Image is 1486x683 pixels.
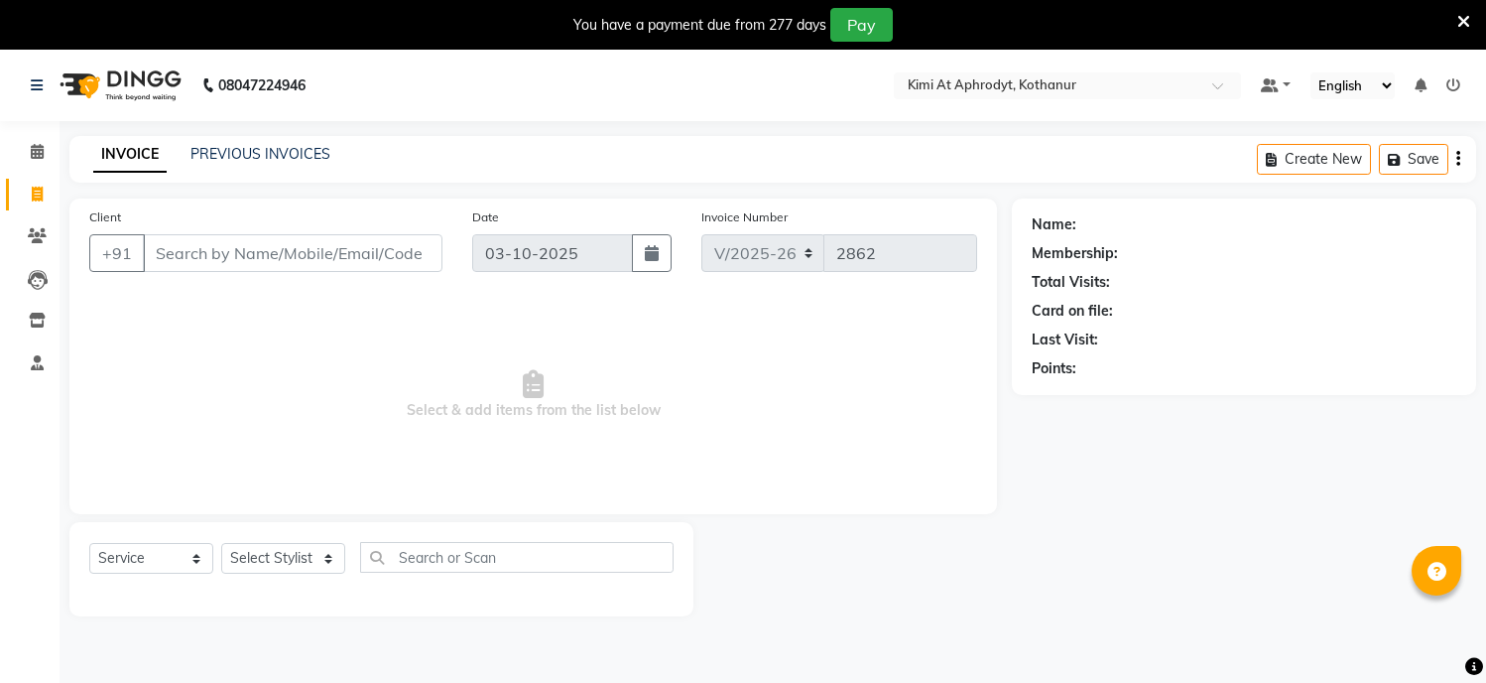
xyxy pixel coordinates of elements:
[701,208,788,226] label: Invoice Number
[190,145,330,163] a: PREVIOUS INVOICES
[1379,144,1448,175] button: Save
[1032,272,1110,293] div: Total Visits:
[1257,144,1371,175] button: Create New
[218,58,306,113] b: 08047224946
[472,208,499,226] label: Date
[89,296,977,494] span: Select & add items from the list below
[89,234,145,272] button: +91
[93,137,167,173] a: INVOICE
[1403,604,1466,663] iframe: chat widget
[1032,301,1113,322] div: Card on file:
[143,234,442,272] input: Search by Name/Mobile/Email/Code
[1032,243,1118,264] div: Membership:
[573,15,826,36] div: You have a payment due from 277 days
[51,58,186,113] img: logo
[1032,214,1076,235] div: Name:
[830,8,893,42] button: Pay
[360,542,674,573] input: Search or Scan
[1032,330,1098,350] div: Last Visit:
[89,208,121,226] label: Client
[1032,358,1076,379] div: Points:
